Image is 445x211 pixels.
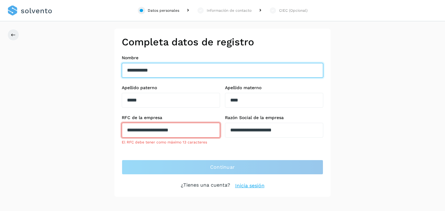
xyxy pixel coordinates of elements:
label: Nombre [122,55,323,60]
a: Inicia sesión [235,182,265,189]
label: Apellido materno [225,85,323,90]
span: Continuar [210,164,235,171]
span: El RFC debe tener como máximo 13 caracteres [122,140,207,144]
div: CIEC (Opcional) [279,8,307,13]
p: ¿Tienes una cuenta? [181,182,230,189]
h2: Completa datos de registro [122,36,323,48]
div: Datos personales [148,8,179,13]
label: RFC de la empresa [122,115,220,120]
button: Continuar [122,160,323,175]
div: Información de contacto [207,8,252,13]
label: Razón Social de la empresa [225,115,323,120]
label: Apellido paterno [122,85,220,90]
